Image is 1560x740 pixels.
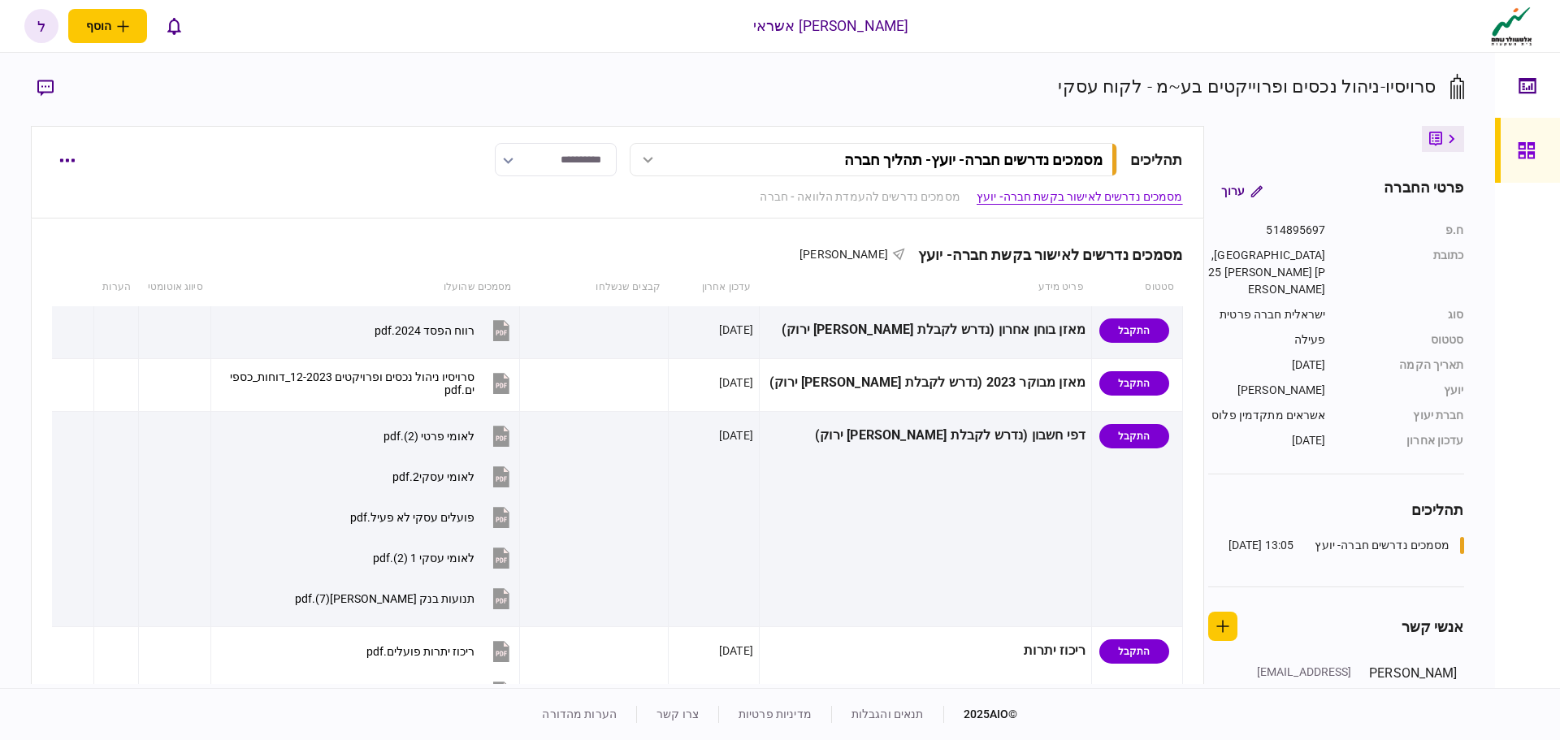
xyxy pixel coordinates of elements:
div: התקבל [1099,318,1169,343]
div: [DATE] [719,427,753,444]
th: הערות [94,269,139,306]
div: © 2025 AIO [943,706,1018,723]
div: לאומי פרטי (2).pdf [383,430,474,443]
div: [DATE] [1208,432,1326,449]
div: 13:05 [DATE] [1228,537,1294,554]
div: סטטוס [1342,331,1464,348]
div: [GEOGRAPHIC_DATA], 25 [PERSON_NAME] [PERSON_NAME] [1208,247,1326,298]
div: לאומי עסקי 1 (2).pdf [373,552,474,565]
button: פועלים עסקי לא פעיל.pdf [350,499,513,535]
div: מסמכים נדרשים חברה- יועץ - תהליך חברה [844,151,1103,168]
button: לאומי עסקי2.pdf [392,458,513,495]
button: פתח תפריט להוספת לקוח [68,9,147,43]
a: מסמכים נדרשים חברה- יועץ13:05 [DATE] [1228,537,1464,554]
div: לאומי עסקי2.pdf [392,470,474,483]
div: ישראלית חברה פרטית [1208,306,1326,323]
div: [DATE] [719,374,753,391]
div: תנועות בנק מזרחי(7).pdf [295,592,474,605]
button: מסמכים נדרשים חברה- יועץ- תהליך חברה [630,143,1117,176]
div: מסמכים נדרשים לאישור בקשת חברה- יועץ [905,246,1183,263]
a: מסמכים נדרשים לאישור בקשת חברה- יועץ [977,188,1183,206]
div: סרויסיו ניהול נכסים ופרויקטים 12-2023_דוחות_כספיים.pdf [229,370,474,396]
div: [PERSON_NAME] [1208,382,1326,399]
div: אשראים מתקדמין פלוס [1208,407,1326,424]
div: [EMAIL_ADDRESS][DOMAIN_NAME] [1246,664,1352,698]
div: מאזן בוחן אחרון (נדרש לקבלת [PERSON_NAME] ירוק) [765,312,1085,348]
div: 514895697 [1208,222,1326,239]
div: עדכון אחרון [1342,432,1464,449]
div: דפי חשבון (נדרש לקבלת [PERSON_NAME] ירוק) [765,418,1085,454]
div: ריכוז יתרות [765,633,1085,669]
div: רווח הפסד 2024.pdf [375,324,474,337]
th: מסמכים שהועלו [211,269,520,306]
div: אנשי קשר [1402,616,1464,638]
div: פרטי החברה [1384,176,1463,206]
button: ריכוז יתרות פועלים.pdf [366,633,513,669]
a: צרו קשר [656,708,699,721]
img: client company logo [1488,6,1536,46]
div: התקבל [1099,424,1169,448]
button: ל [24,9,58,43]
div: סרויסיו-ניהול נכסים ופרוייקטים בע~מ - לקוח עסקי [1058,73,1436,100]
div: התקבל [1099,639,1169,664]
div: פועלים עסקי לא פעיל.pdf [350,511,474,524]
div: [PERSON_NAME] אשראי [753,15,909,37]
div: [DATE] [719,322,753,338]
div: פעילה [1208,331,1326,348]
span: [PERSON_NAME] [799,248,888,261]
a: מדיניות פרטיות [739,708,812,721]
button: פתח רשימת התראות [157,9,191,43]
div: סוג [1342,306,1464,323]
div: תהליכים [1208,499,1464,521]
a: הערות מהדורה [542,708,617,721]
button: לאומי עסקי 1 (2).pdf [373,539,513,576]
a: מסמכים נדרשים להעמדת הלוואה - חברה [760,188,960,206]
th: פריט מידע [759,269,1091,306]
div: מסמכים נדרשים חברה- יועץ [1315,537,1449,554]
div: מאזן מבוקר 2023 (נדרש לקבלת [PERSON_NAME] ירוק) [765,365,1085,401]
div: חברת יעוץ [1342,407,1464,424]
button: רווח הפסד 2024.pdf [375,312,513,348]
div: תהליכים [1130,149,1183,171]
div: ריכוז יתרות פועלים.pdf [366,645,474,658]
div: [DATE] [719,643,753,659]
th: קבצים שנשלחו [520,269,669,306]
div: יועץ [1342,382,1464,399]
th: עדכון אחרון [669,269,759,306]
button: לאומי פרטי (2).pdf [383,418,513,454]
button: ערוך [1208,176,1276,206]
button: תנועות בנק מזרחי(7).pdf [295,580,513,617]
a: תנאים והגבלות [851,708,924,721]
button: ריכוז מזרחי-טפחות.pdf [307,673,513,710]
div: תאריך הקמה [1342,357,1464,374]
div: כתובת [1342,247,1464,298]
div: ח.פ [1342,222,1464,239]
th: סטטוס [1092,269,1182,306]
th: סיווג אוטומטי [139,269,211,306]
button: סרויסיו ניהול נכסים ופרויקטים 12-2023_דוחות_כספיים.pdf [229,365,513,401]
div: [DATE] [1208,357,1326,374]
div: התקבל [1099,371,1169,396]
